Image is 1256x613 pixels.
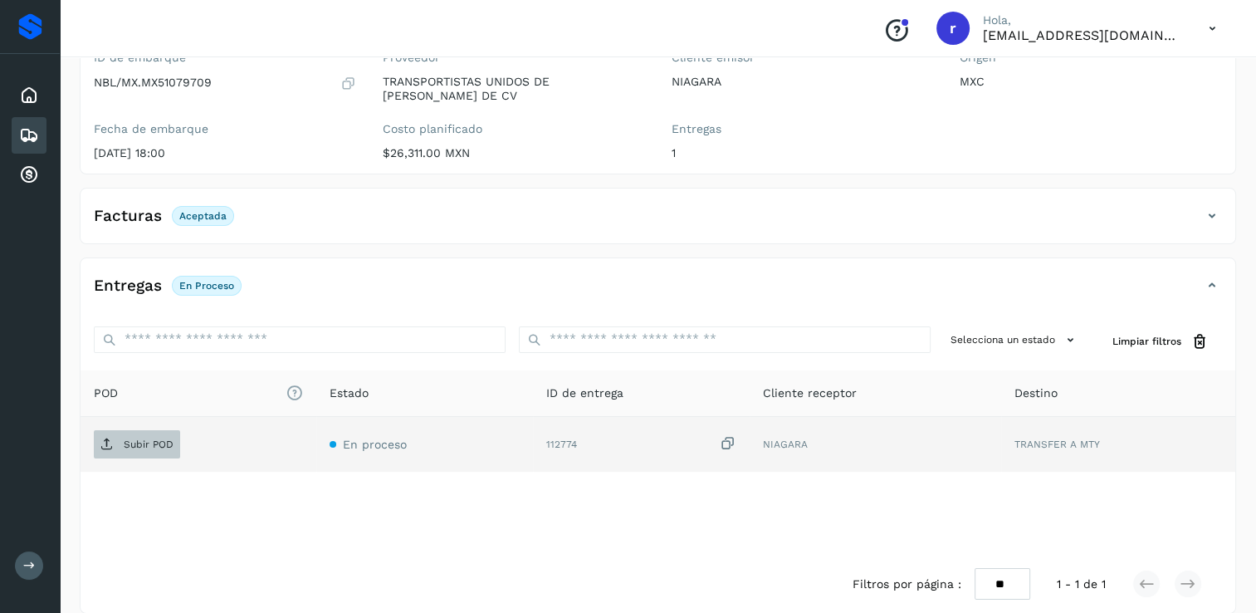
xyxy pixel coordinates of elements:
[343,438,407,451] span: En proceso
[94,277,162,296] h4: Entregas
[81,272,1235,313] div: EntregasEn proceso
[12,117,46,154] div: Embarques
[763,385,857,402] span: Cliente receptor
[960,51,1222,65] label: Origen
[983,13,1182,27] p: Hola,
[960,75,1222,89] p: MXC
[1099,326,1222,357] button: Limpiar filtros
[383,146,645,160] p: $26,311.00 MXN
[94,76,212,90] p: NBL/MX.MX51079709
[94,385,303,402] span: POD
[546,435,736,453] div: 112774
[672,75,934,89] p: NIAGARA
[12,157,46,194] div: Cuentas por cobrar
[1057,576,1106,593] span: 1 - 1 de 1
[672,51,934,65] label: Cliente emisor
[750,417,1001,472] td: NIAGARA
[546,385,623,402] span: ID de entrega
[853,576,961,593] span: Filtros por página :
[94,430,180,459] button: Subir POD
[94,146,356,160] p: [DATE] 18:00
[81,202,1235,243] div: FacturasAceptada
[94,122,356,136] label: Fecha de embarque
[179,280,234,292] p: En proceso
[383,122,645,136] label: Costo planificado
[1112,334,1181,349] span: Limpiar filtros
[672,146,934,160] p: 1
[383,51,645,65] label: Proveedor
[1014,385,1058,402] span: Destino
[94,51,356,65] label: ID de embarque
[1001,417,1235,472] td: TRANSFER A MTY
[330,385,369,402] span: Estado
[983,27,1182,43] p: romanreyes@tumsa.com.mx
[383,75,645,103] p: TRANSPORTISTAS UNIDOS DE [PERSON_NAME] DE CV
[179,210,227,222] p: Aceptada
[672,122,934,136] label: Entregas
[124,439,173,450] p: Subir POD
[12,77,46,114] div: Inicio
[944,326,1086,354] button: Selecciona un estado
[94,207,162,226] h4: Facturas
